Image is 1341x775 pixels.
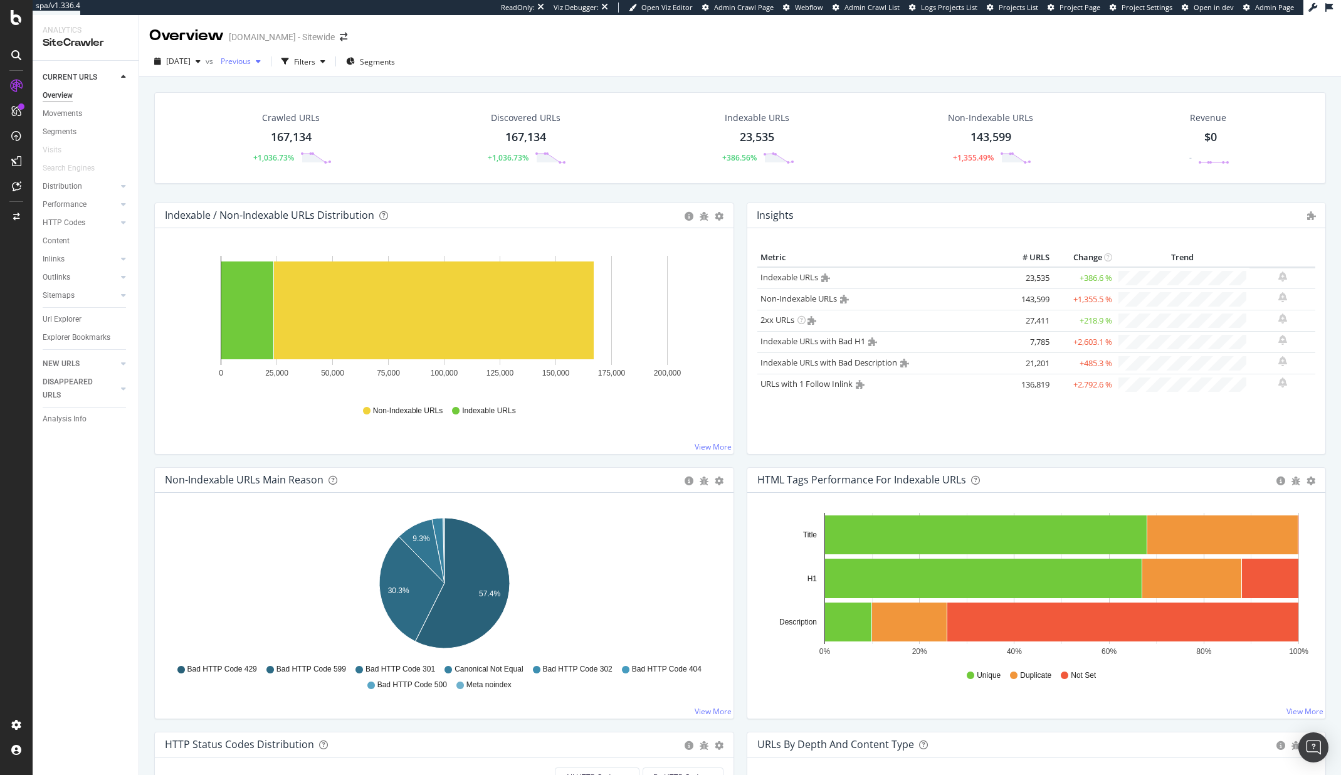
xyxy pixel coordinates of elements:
div: Inlinks [43,253,65,266]
text: 50,000 [321,369,344,377]
a: Open in dev [1182,3,1234,13]
span: Admin Crawl Page [714,3,774,12]
td: 7,785 [1002,331,1053,352]
div: bell-plus [1278,272,1287,282]
div: DISAPPEARED URLS [43,376,106,402]
span: Bad HTTP Code 429 [187,664,257,675]
span: Bad HTTP Code 500 [377,680,447,690]
h4: Insights [757,207,794,224]
a: Indexable URLs with Bad Description [760,357,897,368]
a: View More [695,441,732,452]
div: Search Engines [43,162,95,175]
text: 0% [819,647,830,656]
div: Filters [294,56,315,67]
i: Admin [900,359,909,367]
a: Project Page [1048,3,1100,13]
text: Description [779,618,816,626]
div: Analysis Info [43,413,87,426]
th: # URLS [1002,248,1053,267]
div: Overview [43,89,73,102]
a: Indexable URLs with Bad H1 [760,335,865,347]
div: bell-plus [1278,335,1287,345]
div: NEW URLS [43,357,80,371]
text: H1 [807,574,817,583]
div: Content [43,235,70,248]
span: Bad HTTP Code 301 [365,664,435,675]
td: +2,792.6 % [1053,374,1115,395]
div: bell-plus [1278,377,1287,387]
span: Webflow [795,3,823,12]
button: Previous [216,51,266,71]
div: Indexable / Non-Indexable URLs Distribution [165,209,374,221]
th: Trend [1115,248,1249,267]
text: 20% [912,647,927,656]
div: CURRENT URLS [43,71,97,84]
a: Admin Crawl Page [702,3,774,13]
a: Webflow [783,3,823,13]
td: +386.6 % [1053,267,1115,289]
a: Overview [43,89,130,102]
div: - [1189,152,1192,163]
div: Indexable URLs [725,112,789,124]
td: +2,603.1 % [1053,331,1115,352]
span: Bad HTTP Code 404 [632,664,702,675]
div: Viz Debugger: [554,3,599,13]
div: bug [700,212,708,221]
a: Performance [43,198,117,211]
span: Project Page [1060,3,1100,12]
div: Segments [43,125,76,139]
td: +1,355.5 % [1053,288,1115,310]
text: 9.3% [413,534,430,543]
span: Indexable URLs [462,406,515,416]
a: Logs Projects List [909,3,977,13]
div: A chart. [165,513,723,658]
div: bell-plus [1278,314,1287,324]
th: Metric [757,248,1003,267]
text: 25,000 [265,369,288,377]
div: URLs by Depth and Content Type [757,738,914,751]
div: bug [1291,477,1300,485]
div: 167,134 [271,129,312,145]
span: Segments [360,56,395,67]
div: circle-info [685,741,693,750]
div: Performance [43,198,87,211]
div: Url Explorer [43,313,82,326]
div: Open Intercom Messenger [1298,732,1328,762]
span: Admin Page [1255,3,1294,12]
a: DISAPPEARED URLS [43,376,117,402]
span: Admin Crawl List [844,3,900,12]
text: 57.4% [479,589,500,598]
a: NEW URLS [43,357,117,371]
div: gear [715,741,723,750]
a: Sitemaps [43,289,117,302]
svg: A chart. [757,513,1316,658]
a: Segments [43,125,130,139]
div: ReadOnly: [501,3,535,13]
div: Non-Indexable URLs [948,112,1033,124]
a: Search Engines [43,162,107,175]
td: 143,599 [1002,288,1053,310]
td: 27,411 [1002,310,1053,331]
a: Url Explorer [43,313,130,326]
a: 2xx URLs [760,314,794,325]
div: circle-info [1276,477,1285,485]
a: URLs with 1 Follow Inlink [760,378,853,389]
div: Non-Indexable URLs Main Reason [165,473,323,486]
td: 23,535 [1002,267,1053,289]
text: 150,000 [542,369,570,377]
div: Distribution [43,180,82,193]
span: Open Viz Editor [641,3,693,12]
a: Content [43,235,130,248]
i: Admin [807,316,816,325]
text: 40% [1006,647,1021,656]
td: 136,819 [1002,374,1053,395]
div: HTTP Codes [43,216,85,229]
span: Revenue [1190,112,1226,124]
a: Open Viz Editor [629,3,693,13]
text: 100% [1289,647,1308,656]
div: bug [1291,741,1300,750]
a: Admin Page [1243,3,1294,13]
span: Project Settings [1122,3,1172,12]
i: Admin [868,337,877,346]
